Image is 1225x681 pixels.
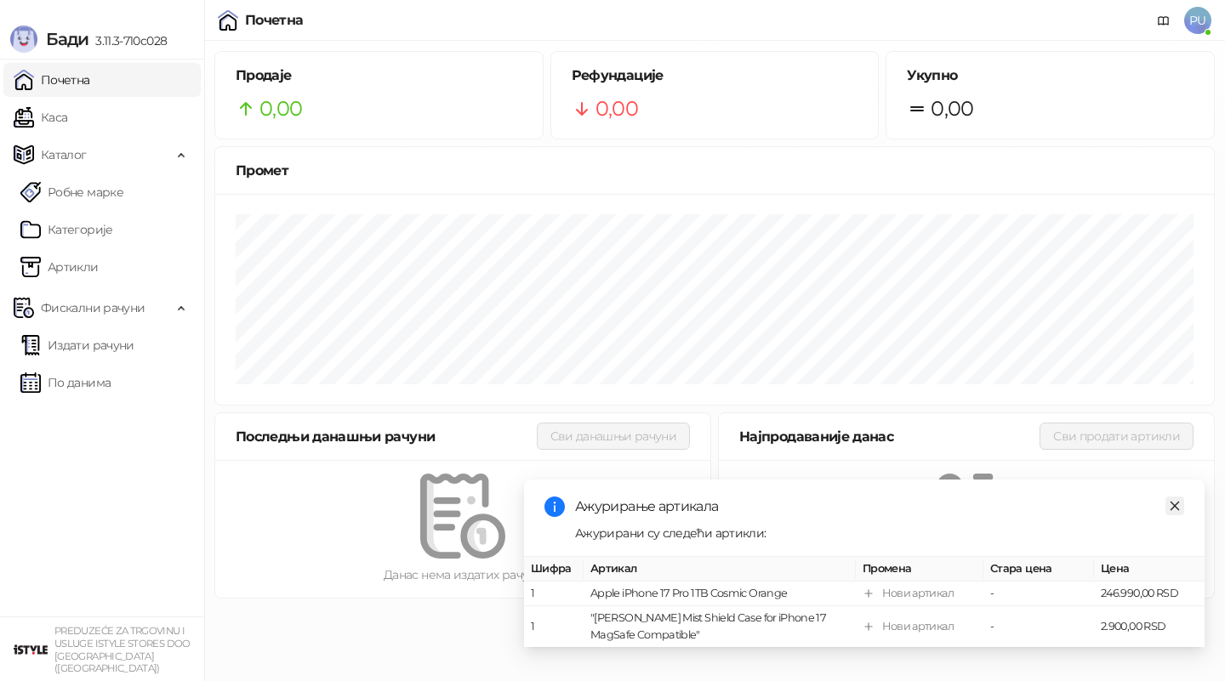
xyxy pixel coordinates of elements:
[14,100,67,134] a: Каса
[739,426,1040,447] div: Најпродаваније данас
[584,557,856,582] th: Артикал
[575,497,1184,517] div: Ажурирање артикала
[1094,557,1205,582] th: Цена
[537,423,690,450] button: Сви данашњи рачуни
[544,497,565,517] span: info-circle
[14,633,48,667] img: 64x64-companyLogo-77b92cf4-9946-4f36-9751-bf7bb5fd2c7d.png
[20,366,111,400] a: По данима
[20,250,99,284] a: ArtikliАртикли
[882,585,954,602] div: Нови артикал
[242,565,683,584] div: Данас нема издатих рачуна
[1165,497,1184,515] a: Close
[20,213,113,247] a: Категорије
[236,65,522,86] h5: Продаје
[572,65,858,86] h5: Рефундације
[584,606,856,648] td: "[PERSON_NAME] Mist Shield Case for iPhone 17 MagSafe Compatible"
[983,606,1094,648] td: -
[54,625,191,674] small: PREDUZEĆE ZA TRGOVINU I USLUGE ISTYLE STORES DOO [GEOGRAPHIC_DATA] ([GEOGRAPHIC_DATA])
[907,65,1194,86] h5: Укупно
[856,557,983,582] th: Промена
[983,557,1094,582] th: Стара цена
[931,93,973,125] span: 0,00
[46,29,88,49] span: Бади
[245,14,304,27] div: Почетна
[1184,7,1211,34] span: PU
[10,26,37,53] img: Logo
[1169,500,1181,512] span: close
[14,63,90,97] a: Почетна
[20,175,123,209] a: Робне марке
[20,328,134,362] a: Издати рачуни
[882,618,954,635] div: Нови артикал
[575,524,1184,542] div: Ажурирани су следећи артикли:
[236,426,537,447] div: Последњи данашњи рачуни
[1150,7,1177,34] a: Документација
[1094,582,1205,606] td: 246.990,00 RSD
[524,557,584,582] th: Шифра
[524,606,584,648] td: 1
[524,582,584,606] td: 1
[1094,606,1205,648] td: 2.900,00 RSD
[41,291,145,325] span: Фискални рачуни
[236,160,1194,181] div: Промет
[41,138,87,172] span: Каталог
[595,93,638,125] span: 0,00
[259,93,302,125] span: 0,00
[983,582,1094,606] td: -
[584,582,856,606] td: Apple iPhone 17 Pro 1TB Cosmic Orange
[1040,423,1194,450] button: Сви продати артикли
[88,33,167,48] span: 3.11.3-710c028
